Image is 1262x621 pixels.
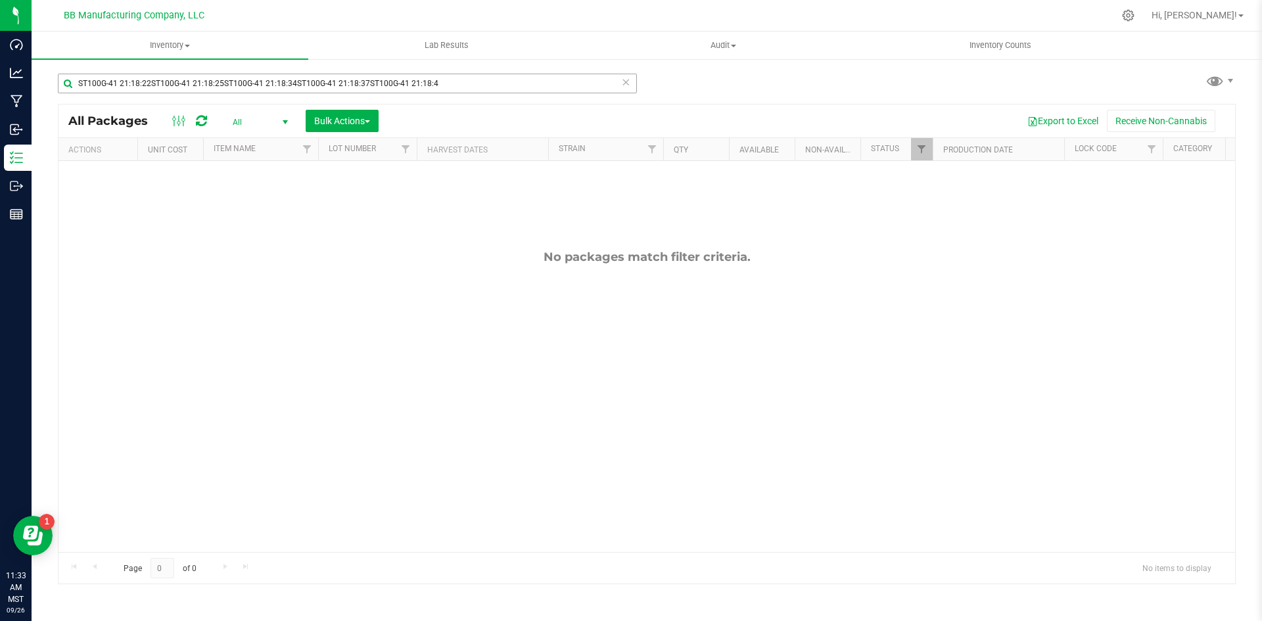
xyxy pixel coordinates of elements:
[871,144,899,153] a: Status
[943,145,1013,154] a: Production Date
[112,558,207,578] span: Page of 0
[621,74,630,91] span: Clear
[862,32,1139,59] a: Inventory Counts
[214,144,256,153] a: Item Name
[58,74,637,93] input: Search Package ID, Item Name, SKU, Lot or Part Number...
[6,605,26,615] p: 09/26
[13,516,53,555] iframe: Resource center
[585,32,862,59] a: Audit
[10,66,23,80] inline-svg: Analytics
[805,145,864,154] a: Non-Available
[1141,138,1163,160] a: Filter
[1152,10,1237,20] span: Hi, [PERSON_NAME]!
[559,144,586,153] a: Strain
[10,123,23,136] inline-svg: Inbound
[1019,110,1107,132] button: Export to Excel
[58,250,1235,264] div: No packages match filter criteria.
[10,95,23,108] inline-svg: Manufacturing
[64,10,204,21] span: BB Manufacturing Company, LLC
[329,144,376,153] a: Lot Number
[911,138,933,160] a: Filter
[10,38,23,51] inline-svg: Dashboard
[952,39,1049,51] span: Inventory Counts
[674,145,688,154] a: Qty
[296,138,318,160] a: Filter
[417,138,548,161] th: Harvest Dates
[1075,144,1117,153] a: Lock Code
[148,145,187,154] a: Unit Cost
[10,151,23,164] inline-svg: Inventory
[68,114,161,128] span: All Packages
[739,145,779,154] a: Available
[10,208,23,221] inline-svg: Reports
[32,39,308,51] span: Inventory
[1173,144,1212,153] a: Category
[308,32,585,59] a: Lab Results
[407,39,486,51] span: Lab Results
[1132,558,1222,578] span: No items to display
[39,514,55,530] iframe: Resource center unread badge
[6,570,26,605] p: 11:33 AM MST
[1107,110,1215,132] button: Receive Non-Cannabis
[642,138,663,160] a: Filter
[32,32,308,59] a: Inventory
[68,145,132,154] div: Actions
[314,116,370,126] span: Bulk Actions
[586,39,861,51] span: Audit
[10,179,23,193] inline-svg: Outbound
[395,138,417,160] a: Filter
[306,110,379,132] button: Bulk Actions
[1120,9,1136,22] div: Manage settings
